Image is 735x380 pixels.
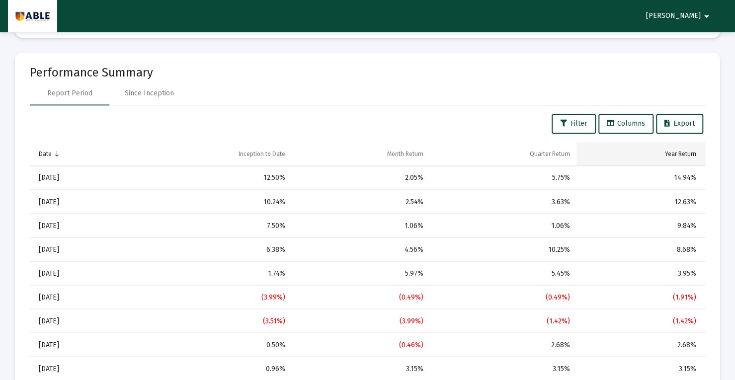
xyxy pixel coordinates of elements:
[299,172,423,182] div: 2.05%
[634,6,725,26] button: [PERSON_NAME]
[30,68,705,77] mat-card-title: Performance Summary
[30,237,130,261] td: [DATE]
[299,197,423,207] div: 2.54%
[299,292,423,302] div: (0.49%)
[664,119,695,128] span: Export
[30,309,130,333] td: [DATE]
[583,197,696,207] div: 12.63%
[47,88,92,98] div: Report Period
[437,364,570,374] div: 3.15%
[656,114,703,134] button: Export
[30,166,130,190] td: [DATE]
[299,221,423,230] div: 1.06%
[437,244,570,254] div: 10.25%
[30,142,130,165] td: Column Date
[437,221,570,230] div: 1.06%
[292,142,430,165] td: Column Month Return
[598,114,653,134] button: Columns
[130,142,292,165] td: Column Inception to Date
[583,364,696,374] div: 3.15%
[125,88,174,98] div: Since Inception
[665,150,696,157] div: Year Return
[560,119,587,128] span: Filter
[583,221,696,230] div: 9.84%
[437,172,570,182] div: 5.75%
[30,285,130,309] td: [DATE]
[437,292,570,302] div: (0.49%)
[437,316,570,326] div: (1.42%)
[299,268,423,278] div: 5.97%
[137,244,285,254] div: 6.38%
[583,172,696,182] div: 14.94%
[387,150,423,157] div: Month Return
[137,172,285,182] div: 12.50%
[299,364,423,374] div: 3.15%
[137,197,285,207] div: 10.24%
[583,244,696,254] div: 8.68%
[137,364,285,374] div: 0.96%
[137,340,285,350] div: 0.50%
[552,114,596,134] button: Filter
[137,221,285,230] div: 7.50%
[583,340,696,350] div: 2.68%
[576,142,705,165] td: Column Year Return
[299,244,423,254] div: 4.56%
[607,119,645,128] span: Columns
[583,316,696,326] div: (1.42%)
[137,316,285,326] div: (3.51%)
[437,340,570,350] div: 2.68%
[701,6,713,26] mat-icon: arrow_drop_down
[30,190,130,214] td: [DATE]
[529,150,570,157] div: Quarter Return
[437,197,570,207] div: 3.63%
[299,316,423,326] div: (3.99%)
[583,268,696,278] div: 3.95%
[299,340,423,350] div: (0.46%)
[437,268,570,278] div: 5.45%
[30,333,130,357] td: [DATE]
[430,142,576,165] td: Column Quarter Return
[137,292,285,302] div: (3.99%)
[30,214,130,237] td: [DATE]
[39,150,52,157] div: Date
[583,292,696,302] div: (1.91%)
[15,6,50,26] img: Dashboard
[30,261,130,285] td: [DATE]
[239,150,285,157] div: Inception to Date
[646,12,701,20] span: [PERSON_NAME]
[137,268,285,278] div: 1.74%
